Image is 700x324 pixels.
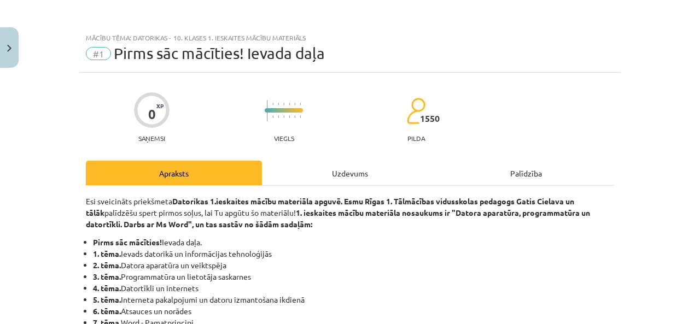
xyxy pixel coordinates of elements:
[93,260,121,270] b: 2. tēma.
[300,103,301,105] img: icon-short-line-57e1e144782c952c97e751825c79c345078a6d821885a25fce030b3d8c18986b.svg
[86,47,111,60] span: #1
[438,161,614,185] div: Palīdzība
[86,196,574,217] strong: Datorikas 1.ieskaites mācību materiāla apguvē. Esmu Rīgas 1. Tālmācības vidusskolas pedagogs Gati...
[283,115,284,118] img: icon-short-line-57e1e144782c952c97e751825c79c345078a6d821885a25fce030b3d8c18986b.svg
[93,294,614,305] li: Interneta pakalpojumi un datoru izmantošana ikdienā
[272,103,273,105] img: icon-short-line-57e1e144782c952c97e751825c79c345078a6d821885a25fce030b3d8c18986b.svg
[93,305,614,317] li: Atsauces un norādes
[267,100,268,121] img: icon-long-line-d9ea69661e0d244f92f715978eff75569469978d946b2353a9bb055b3ed8787d.svg
[278,115,279,118] img: icon-short-line-57e1e144782c952c97e751825c79c345078a6d821885a25fce030b3d8c18986b.svg
[93,272,121,281] b: 3. tēma.
[93,237,614,248] li: Ievada daļa.
[114,44,325,62] span: Pirms sāc mācīties! Ievada daļa
[93,249,121,258] b: 1. tēma.
[156,103,164,109] span: XP
[272,115,273,118] img: icon-short-line-57e1e144782c952c97e751825c79c345078a6d821885a25fce030b3d8c18986b.svg
[86,34,614,42] div: Mācību tēma: Datorikas - 10. klases 1. ieskaites mācību materiāls
[134,134,170,142] p: Saņemsi
[93,282,614,294] li: Datortīkli un internets
[93,248,614,260] li: Ievads datorikā un informācijas tehnoloģijās
[7,45,11,52] img: icon-close-lesson-0947bae3869378f0d4975bcd49f059093ad1ed9edebbc8119c70593378902aed.svg
[289,103,290,105] img: icon-short-line-57e1e144782c952c97e751825c79c345078a6d821885a25fce030b3d8c18986b.svg
[93,294,121,304] b: 5. tēma.
[294,103,295,105] img: icon-short-line-57e1e144782c952c97e751825c79c345078a6d821885a25fce030b3d8c18986b.svg
[274,134,294,142] p: Viegls
[86,208,590,229] strong: 1. ieskaites mācību materiāla nosaukums ir "Datora aparatūra, programmatūra un datortīkli. Darbs ...
[93,271,614,282] li: Programmatūra un lietotāja saskarnes
[278,103,279,105] img: icon-short-line-57e1e144782c952c97e751825c79c345078a6d821885a25fce030b3d8c18986b.svg
[86,161,262,185] div: Apraksts
[93,260,614,271] li: Datora aparatūra un veiktspēja
[148,107,156,122] div: 0
[294,115,295,118] img: icon-short-line-57e1e144782c952c97e751825c79c345078a6d821885a25fce030b3d8c18986b.svg
[420,114,440,123] span: 1550
[262,161,438,185] div: Uzdevums
[283,103,284,105] img: icon-short-line-57e1e144782c952c97e751825c79c345078a6d821885a25fce030b3d8c18986b.svg
[407,134,425,142] p: pilda
[93,306,121,316] b: 6. tēma.
[406,97,425,125] img: students-c634bb4e5e11cddfef0936a35e636f08e4e9abd3cc4e673bd6f9a4125e45ecb1.svg
[289,115,290,118] img: icon-short-line-57e1e144782c952c97e751825c79c345078a6d821885a25fce030b3d8c18986b.svg
[93,283,121,293] b: 4. tēma.
[300,115,301,118] img: icon-short-line-57e1e144782c952c97e751825c79c345078a6d821885a25fce030b3d8c18986b.svg
[86,196,614,230] p: Esi sveicināts priekšmeta palīdzēšu spert pirmos soļus, lai Tu apgūtu šo materiālu!
[93,237,162,247] b: Pirms sāc mācīties!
